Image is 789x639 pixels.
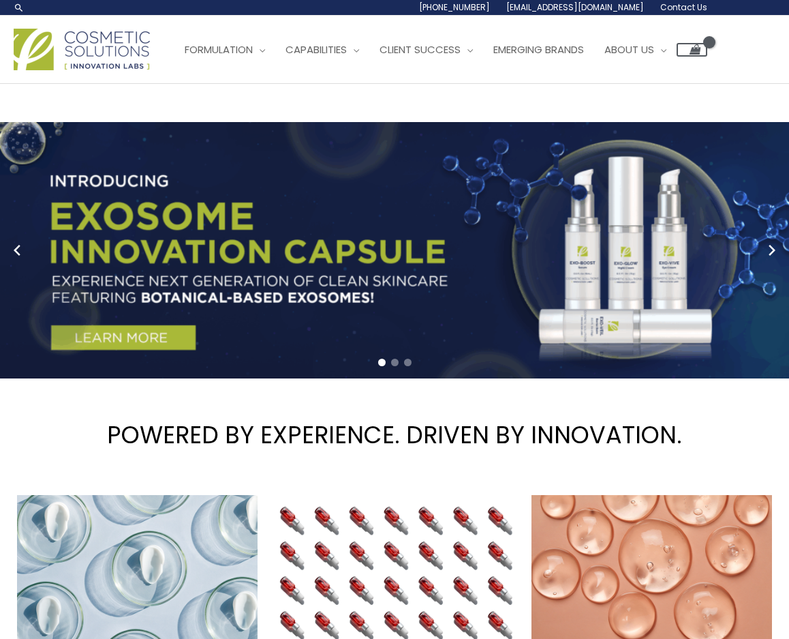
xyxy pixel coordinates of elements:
[419,1,490,13] span: [PHONE_NUMBER]
[378,359,386,366] span: Go to slide 1
[677,43,707,57] a: View Shopping Cart, empty
[483,29,594,70] a: Emerging Brands
[174,29,275,70] a: Formulation
[762,240,782,261] button: Next slide
[185,42,253,57] span: Formulation
[660,1,707,13] span: Contact Us
[506,1,644,13] span: [EMAIL_ADDRESS][DOMAIN_NAME]
[493,42,584,57] span: Emerging Brands
[164,29,707,70] nav: Site Navigation
[7,240,27,261] button: Previous slide
[380,42,461,57] span: Client Success
[14,2,25,13] a: Search icon link
[594,29,677,70] a: About Us
[391,359,399,366] span: Go to slide 2
[604,42,654,57] span: About Us
[285,42,347,57] span: Capabilities
[14,29,150,70] img: Cosmetic Solutions Logo
[404,359,412,366] span: Go to slide 3
[275,29,369,70] a: Capabilities
[369,29,483,70] a: Client Success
